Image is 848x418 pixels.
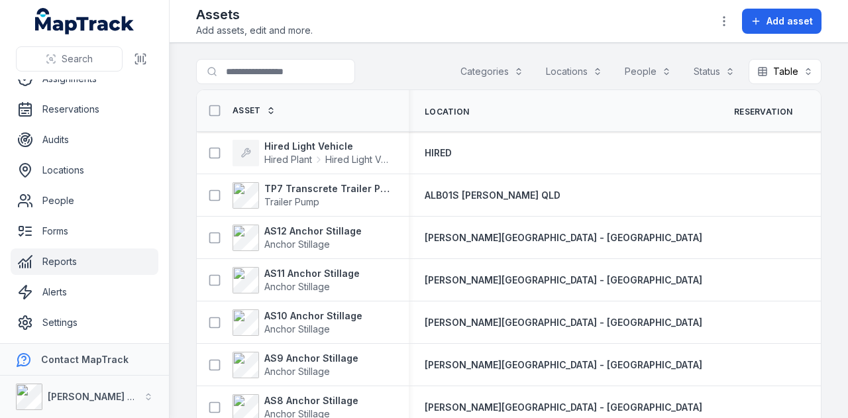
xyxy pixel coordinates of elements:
span: Anchor Stillage [264,366,330,377]
a: Locations [11,157,158,183]
button: Locations [537,59,611,84]
button: Status [685,59,743,84]
a: [PERSON_NAME][GEOGRAPHIC_DATA] - [GEOGRAPHIC_DATA] [425,231,702,244]
a: TP7 Transcrete Trailer PumpTrailer Pump [233,182,393,209]
a: Reservations [11,96,158,123]
strong: Hired Light Vehicle [264,140,393,153]
span: Asset [233,105,261,116]
a: Audits [11,127,158,153]
span: [PERSON_NAME][GEOGRAPHIC_DATA] - [GEOGRAPHIC_DATA] [425,401,702,413]
a: MapTrack [35,8,134,34]
a: [PERSON_NAME][GEOGRAPHIC_DATA] - [GEOGRAPHIC_DATA] [425,401,702,414]
strong: TP7 Transcrete Trailer Pump [264,182,393,195]
button: People [616,59,680,84]
span: Anchor Stillage [264,323,330,335]
span: Location [425,107,469,117]
a: Alerts [11,279,158,305]
span: Add asset [767,15,813,28]
a: AS10 Anchor StillageAnchor Stillage [233,309,362,336]
span: Hired Light Vehicle [325,153,393,166]
span: [PERSON_NAME][GEOGRAPHIC_DATA] - [GEOGRAPHIC_DATA] [425,359,702,370]
span: Anchor Stillage [264,238,330,250]
span: Trailer Pump [264,196,319,207]
span: Reservation [734,107,792,117]
strong: AS10 Anchor Stillage [264,309,362,323]
a: [PERSON_NAME][GEOGRAPHIC_DATA] - [GEOGRAPHIC_DATA] [425,316,702,329]
button: Table [749,59,821,84]
span: HIRED [425,147,452,158]
a: AS12 Anchor StillageAnchor Stillage [233,225,362,251]
a: HIRED [425,146,452,160]
strong: [PERSON_NAME] Group [48,391,156,402]
span: [PERSON_NAME][GEOGRAPHIC_DATA] - [GEOGRAPHIC_DATA] [425,232,702,243]
span: Anchor Stillage [264,281,330,292]
strong: AS12 Anchor Stillage [264,225,362,238]
strong: AS8 Anchor Stillage [264,394,358,407]
h2: Assets [196,5,313,24]
span: Search [62,52,93,66]
a: Settings [11,309,158,336]
a: [PERSON_NAME][GEOGRAPHIC_DATA] - [GEOGRAPHIC_DATA] [425,274,702,287]
span: ALB01S [PERSON_NAME] QLD [425,189,560,201]
span: [PERSON_NAME][GEOGRAPHIC_DATA] - [GEOGRAPHIC_DATA] [425,317,702,328]
button: Search [16,46,123,72]
strong: AS11 Anchor Stillage [264,267,360,280]
strong: AS9 Anchor Stillage [264,352,358,365]
a: [PERSON_NAME][GEOGRAPHIC_DATA] - [GEOGRAPHIC_DATA] [425,358,702,372]
a: AS9 Anchor StillageAnchor Stillage [233,352,358,378]
a: Forms [11,218,158,244]
a: Hired Light VehicleHired PlantHired Light Vehicle [233,140,393,166]
span: [PERSON_NAME][GEOGRAPHIC_DATA] - [GEOGRAPHIC_DATA] [425,274,702,286]
span: Add assets, edit and more. [196,24,313,37]
button: Add asset [742,9,821,34]
a: AS11 Anchor StillageAnchor Stillage [233,267,360,293]
a: ALB01S [PERSON_NAME] QLD [425,189,560,202]
a: People [11,187,158,214]
button: Categories [452,59,532,84]
a: Asset [233,105,276,116]
a: Reports [11,248,158,275]
span: Hired Plant [264,153,312,166]
strong: Contact MapTrack [41,354,129,365]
